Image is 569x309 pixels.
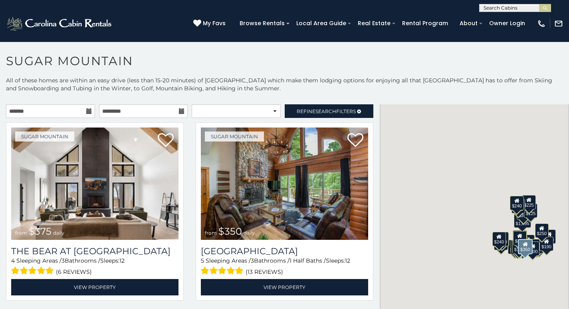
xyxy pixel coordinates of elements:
[61,257,65,264] span: 3
[297,108,356,114] span: Refine Filters
[537,19,546,28] img: phone-regular-white.png
[513,213,531,228] div: $1,095
[522,195,535,209] div: $225
[201,279,368,295] a: View Property
[495,232,508,246] div: $210
[485,17,529,30] a: Owner Login
[205,132,264,142] a: Sugar Mountain
[11,128,178,240] img: The Bear At Sugar Mountain
[345,257,350,264] span: 12
[456,17,482,30] a: About
[535,223,548,238] div: $250
[554,19,563,28] img: mail-regular-white.png
[285,104,374,118] a: RefineSearchFilters
[246,267,283,277] span: (13 reviews)
[201,128,368,240] a: Grouse Moor Lodge from $350 daily
[11,246,178,257] h3: The Bear At Sugar Mountain
[15,230,27,236] span: from
[513,230,527,245] div: $265
[203,19,226,28] span: My Favs
[512,230,526,245] div: $190
[56,267,92,277] span: (6 reviews)
[11,279,178,295] a: View Property
[521,235,534,249] div: $200
[11,246,178,257] a: The Bear At [GEOGRAPHIC_DATA]
[251,257,254,264] span: 3
[525,241,539,256] div: $500
[542,229,555,244] div: $155
[201,257,368,277] div: Sleeping Areas / Bathrooms / Sleeps:
[236,17,289,30] a: Browse Rentals
[201,257,204,264] span: 5
[11,257,15,264] span: 4
[201,128,368,240] img: Grouse Moor Lodge
[11,128,178,240] a: The Bear At Sugar Mountain from $375 daily
[529,239,543,253] div: $195
[201,246,368,257] a: [GEOGRAPHIC_DATA]
[354,17,395,30] a: Real Estate
[512,239,525,254] div: $175
[523,203,537,218] div: $125
[315,108,336,114] span: Search
[193,19,228,28] a: My Favs
[244,230,255,236] span: daily
[513,231,526,245] div: $300
[218,225,242,237] span: $350
[510,196,523,210] div: $240
[29,225,52,237] span: $375
[201,246,368,257] h3: Grouse Moor Lodge
[119,257,125,264] span: 12
[158,132,174,149] a: Add to favorites
[292,17,350,30] a: Local Area Guide
[518,239,532,254] div: $350
[205,230,217,236] span: from
[6,16,114,32] img: White-1-2.png
[11,257,178,277] div: Sleeping Areas / Bathrooms / Sleeps:
[398,17,452,30] a: Rental Program
[492,232,506,246] div: $240
[15,132,74,142] a: Sugar Mountain
[53,230,64,236] span: daily
[495,233,509,247] div: $225
[539,237,553,251] div: $190
[347,132,363,149] a: Add to favorites
[511,199,525,213] div: $170
[511,240,524,255] div: $155
[289,257,326,264] span: 1 Half Baths /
